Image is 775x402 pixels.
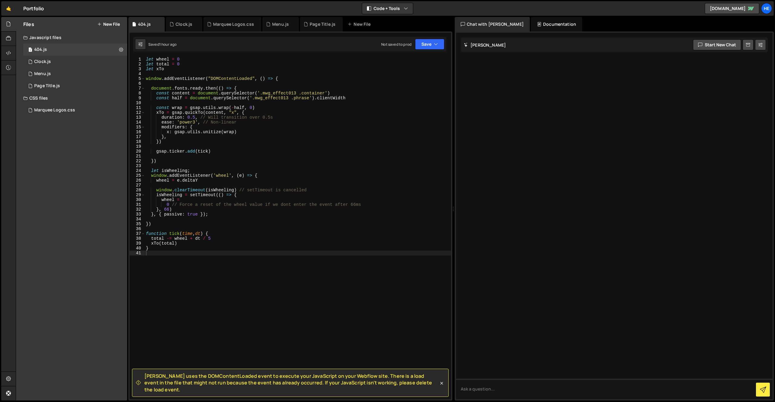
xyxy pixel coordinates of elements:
div: 20 [130,149,145,154]
span: [PERSON_NAME] uses the DOMContentLoaded event to execute your JavaScript on your Webflow site. Th... [144,373,439,393]
div: Saved [148,42,176,47]
div: 28 [130,188,145,193]
div: 404.js [138,21,151,27]
div: 29 [130,193,145,197]
div: 37 [130,231,145,236]
div: 17 [130,134,145,139]
div: 19 [130,144,145,149]
div: 23 [130,163,145,168]
div: CSS files [16,92,127,104]
div: 14 [130,120,145,125]
div: 18 [130,139,145,144]
div: 16487/44687.js [23,68,127,80]
div: Portfolio [23,5,44,12]
div: 24 [130,168,145,173]
div: 34 [130,217,145,222]
div: Menu.js [34,71,51,77]
div: 39 [130,241,145,246]
div: 3 [130,67,145,71]
div: Marquee Logos.css [213,21,254,27]
div: 12 [130,110,145,115]
div: 27 [130,183,145,188]
div: 41 [130,251,145,255]
div: 4 [130,71,145,76]
div: Not saved to prod [381,42,411,47]
span: 1 [28,48,32,53]
div: Marquee Logos.css [34,107,75,113]
div: Page Title.js [310,21,335,27]
div: 40 [130,246,145,251]
div: 16487/44685.js [23,80,129,92]
div: 26 [130,178,145,183]
div: 38 [130,236,145,241]
button: Code + Tools [362,3,413,14]
div: 6 [130,81,145,86]
div: 5 [130,76,145,81]
button: Save [415,39,444,50]
div: 16487/44688.css [23,104,127,116]
div: 13 [130,115,145,120]
div: 30 [130,197,145,202]
a: He [761,3,772,14]
div: 2 [130,62,145,67]
button: Start new chat [693,39,741,50]
div: New File [348,21,373,27]
div: Chat with [PERSON_NAME] [455,17,530,31]
div: Clock.js [34,59,51,64]
button: New File [97,22,120,27]
div: 36 [130,226,145,231]
div: 16487/44689.js [23,56,127,68]
div: 1 hour ago [159,42,177,47]
div: 9 [130,96,145,100]
div: 32 [130,207,145,212]
h2: Files [23,21,34,28]
div: 16487/44736.js [23,44,127,56]
div: 15 [130,125,145,130]
div: Clock.js [176,21,192,27]
div: Javascript files [16,31,127,44]
div: 22 [130,159,145,163]
div: 33 [130,212,145,217]
div: Documentation [531,17,582,31]
div: 21 [130,154,145,159]
a: [DOMAIN_NAME] [705,3,759,14]
div: 11 [130,105,145,110]
h2: [PERSON_NAME] [464,42,506,48]
div: 1 [130,57,145,62]
div: 31 [130,202,145,207]
div: 8 [130,91,145,96]
div: Menu.js [272,21,289,27]
div: 35 [130,222,145,226]
div: 25 [130,173,145,178]
div: 7 [130,86,145,91]
div: 10 [130,100,145,105]
div: 16 [130,130,145,134]
div: 404.js [34,47,47,52]
div: Page Title.js [34,83,60,89]
a: 🤙 [1,1,16,16]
